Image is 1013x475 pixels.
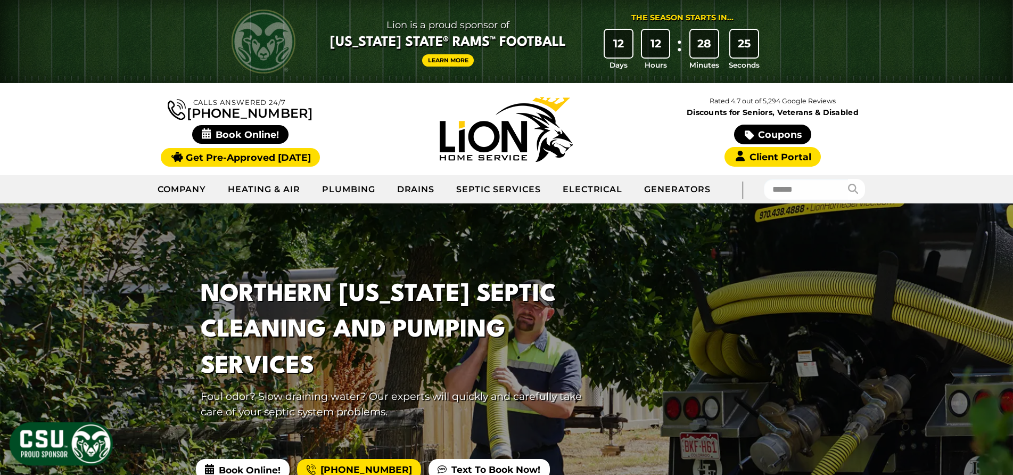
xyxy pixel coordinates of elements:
[633,176,721,203] a: Generators
[730,30,758,58] div: 25
[192,125,289,144] span: Book Online!
[724,147,820,167] a: Client Portal
[605,30,632,58] div: 12
[610,60,628,70] span: Days
[721,175,764,203] div: |
[639,95,905,107] p: Rated 4.7 out of 5,294 Google Reviews
[201,277,588,384] h1: Northern [US_STATE] Septic Cleaning And Pumping Services
[446,176,551,203] a: Septic Services
[631,12,734,24] div: The Season Starts in...
[642,109,904,116] span: Discounts for Seniors, Veterans & Disabled
[645,60,667,70] span: Hours
[330,34,566,52] span: [US_STATE] State® Rams™ Football
[147,176,218,203] a: Company
[201,389,588,420] p: Foul odor? Slow draining water? Our experts will quickly and carefully take care of your septic s...
[729,60,760,70] span: Seconds
[689,60,719,70] span: Minutes
[386,176,446,203] a: Drains
[422,54,474,67] a: Learn More
[330,17,566,34] span: Lion is a proud sponsor of
[552,176,634,203] a: Electrical
[8,421,114,467] img: CSU Sponsor Badge
[642,30,670,58] div: 12
[168,97,312,120] a: [PHONE_NUMBER]
[311,176,386,203] a: Plumbing
[674,30,685,71] div: :
[734,125,811,144] a: Coupons
[690,30,718,58] div: 28
[440,97,573,162] img: Lion Home Service
[217,176,311,203] a: Heating & Air
[232,10,295,73] img: CSU Rams logo
[161,148,320,167] a: Get Pre-Approved [DATE]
